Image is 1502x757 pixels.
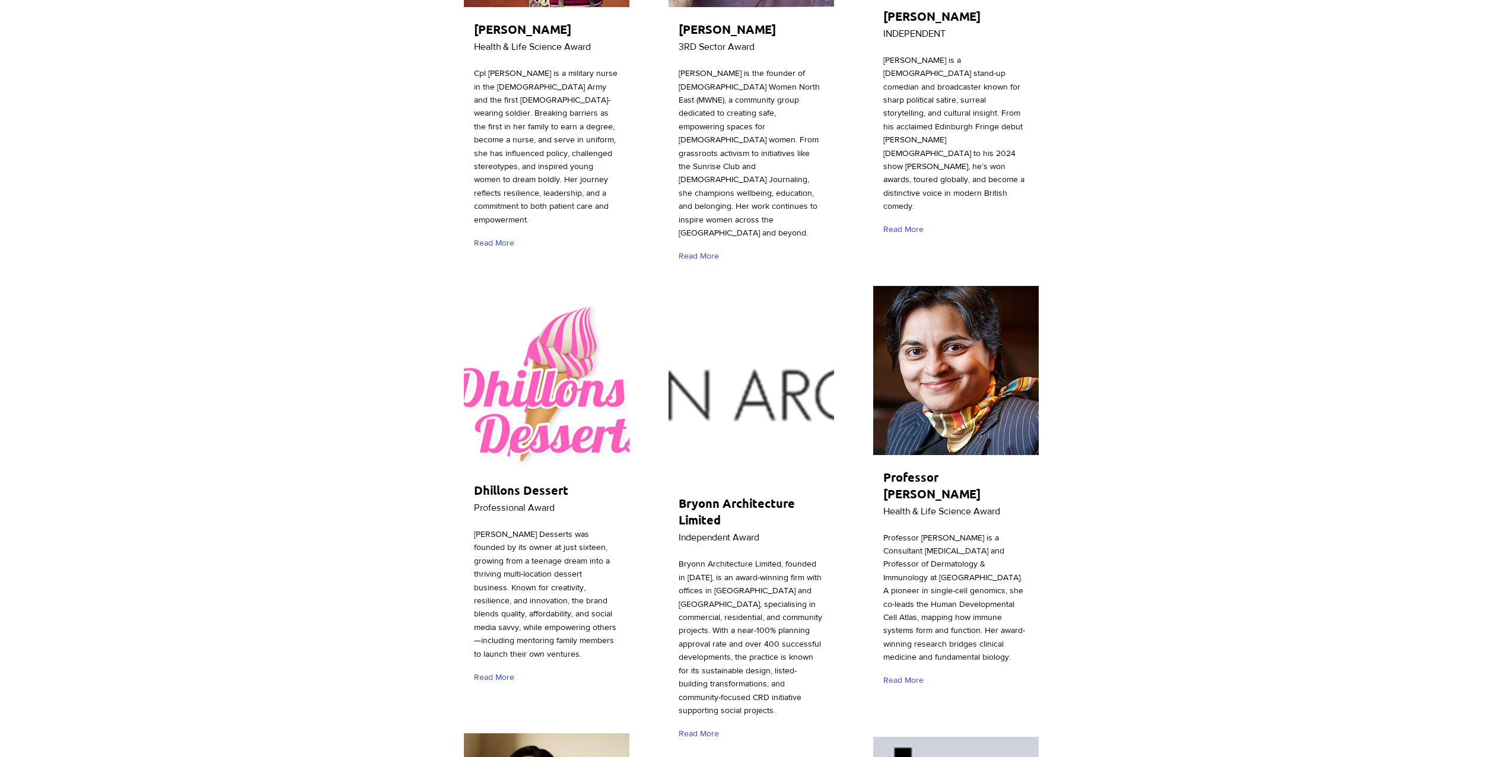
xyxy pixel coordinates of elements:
[883,506,1000,516] span: Health & Life Science Award
[474,21,571,37] span: [PERSON_NAME]
[883,469,981,501] span: Professor [PERSON_NAME]
[679,559,822,714] span: Bryonn Architecture Limited, founded in [DATE], is an award-winning firm with offices in [GEOGRAP...
[679,495,795,527] span: Bryonn Architecture Limited
[883,220,929,240] a: Read More
[464,299,629,468] div: awards 2025 finalists (7).png
[679,250,719,262] span: Read More
[679,532,759,542] span: Independent Award
[679,42,755,52] span: 3RD Sector Award
[474,233,520,253] a: Read More
[474,237,514,249] span: Read More
[883,670,929,691] a: Read More
[883,533,1025,662] span: Professor [PERSON_NAME] is a Consultant [MEDICAL_DATA] and Professor of Dermatology & Immunology ...
[883,675,924,686] span: Read More
[679,728,719,740] span: Read More
[474,502,555,513] span: Professional Award
[679,723,724,744] a: Read More
[474,529,616,659] span: [PERSON_NAME] Desserts was founded by its owner at just sixteen, growing from a teenage dream int...
[474,68,618,224] span: Cpl [PERSON_NAME] is a military nurse in the [DEMOGRAPHIC_DATA] Army and the first [DEMOGRAPHIC_D...
[679,21,776,37] span: [PERSON_NAME]
[474,672,514,683] span: Read More
[883,55,1024,211] span: [PERSON_NAME] is a [DEMOGRAPHIC_DATA] stand-up comedian and broadcaster known for sharp political...
[883,8,981,24] span: [PERSON_NAME]
[474,482,568,498] span: Dhillons Dessert
[679,68,820,237] span: [PERSON_NAME] is the founder of [DEMOGRAPHIC_DATA] Women North East (MWNE), a community group ded...
[873,286,1039,455] div: awards 2025 finalists (22).png
[474,667,520,688] a: Read More
[679,246,724,266] a: Read More
[669,312,834,481] div: awards 2025 finalists (19).png
[474,42,591,52] span: Health & Life Science Award
[883,224,924,236] span: Read More
[883,28,946,39] span: INDEPENDENT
